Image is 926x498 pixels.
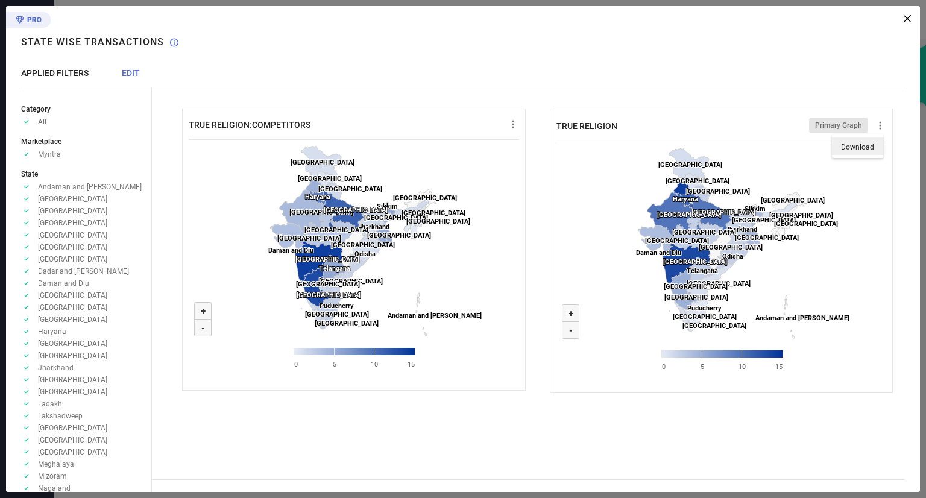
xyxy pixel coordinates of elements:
span: [GEOGRAPHIC_DATA] [38,195,107,203]
text: [GEOGRAPHIC_DATA] [315,320,379,327]
text: Andaman and [PERSON_NAME] [388,312,482,320]
text: [GEOGRAPHIC_DATA] [296,280,360,288]
text: [GEOGRAPHIC_DATA] [298,175,362,183]
text: 10 [371,361,378,368]
span: Meghalaya [38,460,74,468]
span: TRUE RELIGION [556,121,617,131]
text: [GEOGRAPHIC_DATA] [318,185,382,193]
text: Daman and Diu [268,247,313,254]
text: [GEOGRAPHIC_DATA] [732,216,796,224]
text: [GEOGRAPHIC_DATA] [402,209,465,217]
text: [GEOGRAPHIC_DATA] [672,229,736,236]
span: [GEOGRAPHIC_DATA] [38,424,107,432]
text: [GEOGRAPHIC_DATA] [324,206,388,214]
text: [GEOGRAPHIC_DATA] [393,194,457,202]
span: [GEOGRAPHIC_DATA] [38,219,107,227]
span: Dadar and [PERSON_NAME] [38,267,129,276]
span: [GEOGRAPHIC_DATA] [38,351,107,360]
span: Nagaland [38,484,71,493]
span: [GEOGRAPHIC_DATA] [38,243,107,251]
text: [GEOGRAPHIC_DATA] [735,234,799,242]
span: APPLIED FILTERS [21,68,89,78]
text: + [568,308,573,319]
text: [GEOGRAPHIC_DATA] [657,211,721,219]
text: [GEOGRAPHIC_DATA] [761,197,825,204]
span: [GEOGRAPHIC_DATA] [38,448,107,456]
text: [GEOGRAPHIC_DATA] [663,258,727,266]
text: Telangana [319,265,350,273]
text: [GEOGRAPHIC_DATA] [666,177,729,185]
text: [GEOGRAPHIC_DATA] [682,322,746,330]
text: Telangana [687,267,718,275]
span: [GEOGRAPHIC_DATA] [38,376,107,384]
text: [GEOGRAPHIC_DATA] [673,313,737,321]
text: [GEOGRAPHIC_DATA] [297,291,361,299]
text: [GEOGRAPHIC_DATA] [289,209,353,216]
text: Sikkim [377,203,398,210]
div: Premium [6,12,51,30]
text: - [569,325,573,336]
span: [GEOGRAPHIC_DATA] [38,207,107,215]
span: Marketplace [21,137,61,146]
text: [GEOGRAPHIC_DATA] [331,241,395,249]
text: Odisha [722,253,743,260]
text: [GEOGRAPHIC_DATA] [691,209,755,216]
span: Category [21,105,51,113]
text: [GEOGRAPHIC_DATA] [699,244,763,251]
h1: State Wise Transactions [21,36,164,48]
text: [GEOGRAPHIC_DATA] [406,218,470,225]
text: [GEOGRAPHIC_DATA] [364,214,428,222]
text: [GEOGRAPHIC_DATA] [687,280,751,288]
text: Puducherry [687,304,722,312]
text: [GEOGRAPHIC_DATA] [319,277,383,285]
span: [GEOGRAPHIC_DATA] [38,388,107,396]
text: 15 [408,361,415,368]
text: - [201,323,205,333]
span: [GEOGRAPHIC_DATA] [38,315,107,324]
text: 5 [700,363,704,371]
span: Ladakh [38,400,62,408]
text: Jharkhand [358,223,389,231]
span: [GEOGRAPHIC_DATA] [38,339,107,348]
text: [GEOGRAPHIC_DATA] [295,256,359,263]
span: Daman and Diu [38,279,89,288]
span: [GEOGRAPHIC_DATA] [38,303,107,312]
span: [GEOGRAPHIC_DATA] [38,255,107,263]
text: 0 [662,363,666,371]
text: 10 [739,363,746,371]
span: Andaman and [PERSON_NAME] [38,183,142,191]
text: [GEOGRAPHIC_DATA] [277,235,341,242]
text: [GEOGRAPHIC_DATA] [664,283,728,291]
span: [GEOGRAPHIC_DATA] [38,231,107,239]
span: [GEOGRAPHIC_DATA] [38,291,107,300]
text: [GEOGRAPHIC_DATA] [367,232,431,239]
text: Daman and Diu [636,249,681,257]
span: Primary Graph [815,121,862,130]
span: EDIT [122,68,140,78]
span: State [21,170,38,178]
text: Haryana [305,193,330,201]
text: [GEOGRAPHIC_DATA] [658,161,722,169]
text: Andaman and [PERSON_NAME] [755,314,849,322]
span: [GEOGRAPHIC_DATA] [38,436,107,444]
span: TRUE RELIGION:COMPETITORS [189,120,310,130]
text: [GEOGRAPHIC_DATA] [769,212,833,219]
text: Odisha [354,250,376,258]
text: [GEOGRAPHIC_DATA] [664,294,728,301]
text: Puducherry [320,302,354,310]
span: Mizoram [38,472,67,481]
text: 0 [294,361,298,368]
span: Myntra [38,150,61,159]
text: [GEOGRAPHIC_DATA] [686,188,750,195]
text: + [201,306,206,317]
text: 15 [775,363,782,371]
text: Haryana [673,195,698,203]
text: [GEOGRAPHIC_DATA] [774,220,838,228]
span: Jharkhand [38,364,74,372]
text: Jharkhand [726,225,757,233]
span: Download [841,143,874,151]
text: [GEOGRAPHIC_DATA] [305,310,369,318]
text: [GEOGRAPHIC_DATA] [304,226,368,234]
text: Sikkim [745,205,766,213]
span: Lakshadweep [38,412,83,420]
